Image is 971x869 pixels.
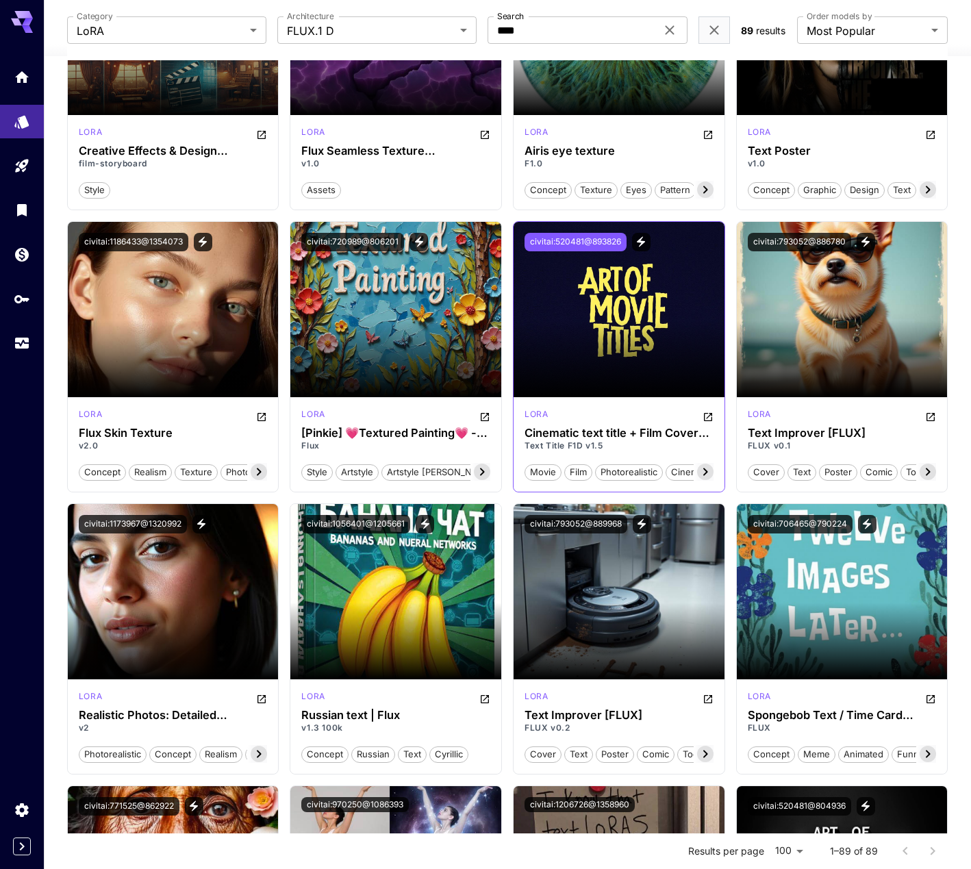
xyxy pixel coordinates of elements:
[497,10,524,22] label: Search
[703,126,714,142] button: Open in CivitAI
[845,184,884,197] span: design
[925,408,936,425] button: Open in CivitAI
[256,126,267,142] button: Open in CivitAI
[77,10,113,22] label: Category
[79,745,147,763] button: photorealistic
[79,158,268,170] p: film-storyboard
[352,748,394,761] span: russian
[79,427,268,440] div: Flux Skin Texture
[302,748,348,761] span: concept
[901,466,929,479] span: tool
[925,690,936,707] button: Open in CivitAI
[301,515,410,533] button: civitai:1056401@1205661
[479,126,490,142] button: Open in CivitAI
[79,797,179,816] button: civitai:771525@862922
[13,837,31,855] button: Expand sidebar
[14,201,30,218] div: Library
[256,690,267,707] button: Open in CivitAI
[301,709,490,722] div: Russian text | Flux
[666,466,708,479] span: cinema
[79,126,102,138] p: lora
[429,745,468,763] button: cyrillic
[525,184,571,197] span: concept
[194,233,212,251] button: View trigger words
[79,440,268,452] p: v2.0
[129,463,172,481] button: realism
[79,709,268,722] div: Realistic Photos: Detailed Skin&Textures Flux V2
[575,184,617,197] span: texture
[748,427,937,440] div: Text Improver [FLUX]
[900,463,929,481] button: tool
[748,748,794,761] span: concept
[79,181,110,199] button: style
[564,463,592,481] button: film
[892,745,929,763] button: funny
[79,722,268,734] p: v2
[706,22,722,39] button: Clear filters (2)
[748,463,785,481] button: cover
[525,797,635,812] button: civitai:1206726@1358960
[185,797,203,816] button: View trigger words
[525,233,627,251] button: civitai:520481@893826
[336,466,378,479] span: artstyle
[703,690,714,707] button: Open in CivitAI
[221,466,255,479] span: photo
[525,515,627,533] button: civitai:793052@889968
[479,690,490,707] button: Open in CivitAI
[596,466,662,479] span: photorealistic
[748,181,795,199] button: concept
[858,515,877,533] button: View trigger words
[129,466,171,479] span: realism
[301,408,325,425] div: FLUX.1 D
[595,463,663,481] button: photorealistic
[748,515,853,533] button: civitai:706465@790224
[301,797,409,812] button: civitai:970250@1086393
[175,466,217,479] span: texture
[301,126,325,138] p: lora
[301,126,325,142] div: FLUX.1 D
[666,463,709,481] button: cinema
[301,440,490,452] p: Flux
[79,233,188,251] button: civitai:1186433@1354073
[200,748,242,761] span: realism
[819,463,857,481] button: poster
[748,408,771,420] p: lora
[301,745,349,763] button: concept
[79,144,268,158] h3: Creative Effects & Design [PERSON_NAME] Pack (In Context [PERSON_NAME])
[787,463,816,481] button: text
[925,126,936,142] button: Open in CivitAI
[430,748,468,761] span: cyrillic
[79,690,102,707] div: FLUX.1 D
[748,466,784,479] span: cover
[621,184,651,197] span: eyes
[399,748,426,761] span: text
[287,10,333,22] label: Architecture
[748,144,937,158] div: Text Poster
[748,126,771,142] div: FLUX.1 D
[887,181,916,199] button: text
[807,10,872,22] label: Order models by
[748,233,851,251] button: civitai:793052@886780
[575,181,618,199] button: texture
[409,233,428,251] button: View trigger words
[381,463,501,481] button: artstyle [PERSON_NAME]
[14,246,30,263] div: Wallet
[770,841,808,861] div: 100
[14,801,30,818] div: Settings
[820,466,857,479] span: poster
[301,722,490,734] p: v1.3 100k
[525,745,562,763] button: cover
[149,745,197,763] button: concept
[14,68,30,86] div: Home
[748,126,771,138] p: lora
[655,181,696,199] button: pattern
[525,427,714,440] h3: Cinematic text title + Film Cover (on screen) style XL + F1D
[888,184,916,197] span: text
[301,408,325,420] p: lora
[77,23,244,39] span: LoRA
[256,408,267,425] button: Open in CivitAI
[525,709,714,722] h3: Text Improver [FLUX]
[525,408,548,425] div: FLUX.1 D
[798,181,842,199] button: graphic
